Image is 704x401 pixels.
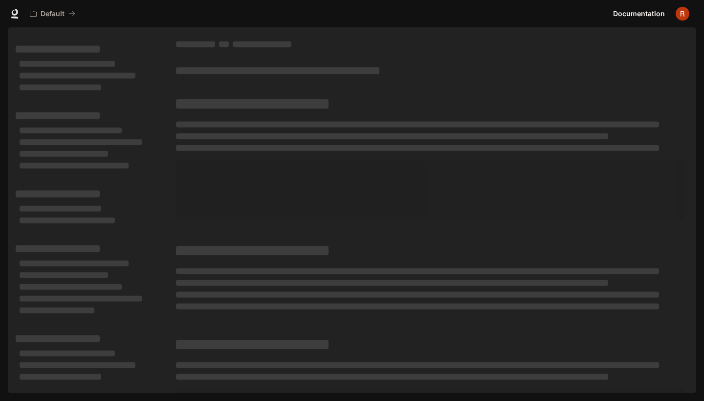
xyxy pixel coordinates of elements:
[673,4,692,23] button: User avatar
[41,10,65,18] p: Default
[676,7,689,21] img: User avatar
[25,4,80,23] button: All workspaces
[609,4,669,23] a: Documentation
[613,8,665,20] span: Documentation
